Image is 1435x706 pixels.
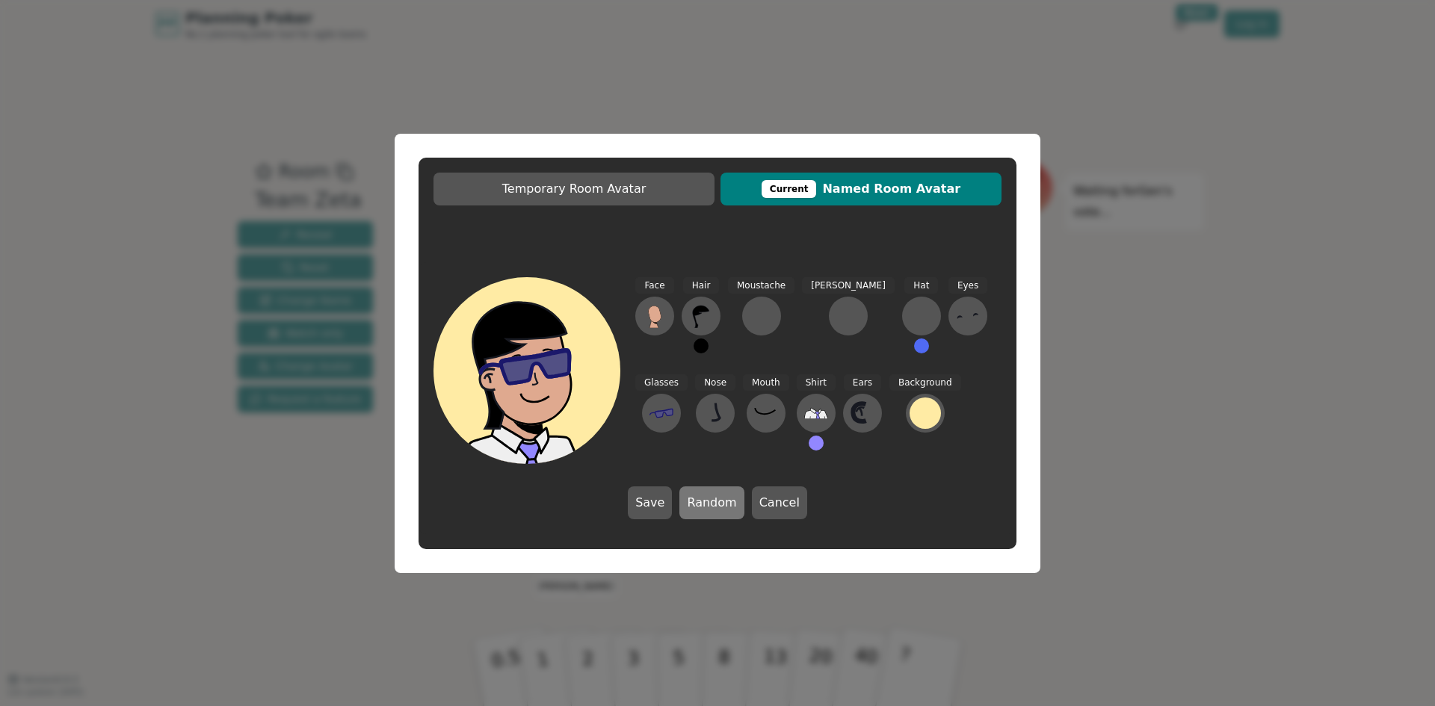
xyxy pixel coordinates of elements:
button: CurrentNamed Room Avatar [720,173,1002,205]
span: Eyes [948,277,987,294]
span: Hair [683,277,720,294]
span: Face [635,277,673,294]
span: Named Room Avatar [728,180,994,198]
button: Cancel [752,486,807,519]
span: Temporary Room Avatar [441,180,707,198]
span: Hat [904,277,938,294]
span: Mouth [743,374,789,391]
button: Save [628,486,672,519]
span: Background [889,374,961,391]
span: Glasses [635,374,688,391]
span: Nose [695,374,735,391]
div: This avatar will be displayed in dedicated rooms [762,180,817,198]
button: Temporary Room Avatar [433,173,715,205]
span: [PERSON_NAME] [802,277,895,294]
button: Random [679,486,744,519]
span: Shirt [797,374,836,391]
span: Ears [844,374,881,391]
span: Moustache [728,277,794,294]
